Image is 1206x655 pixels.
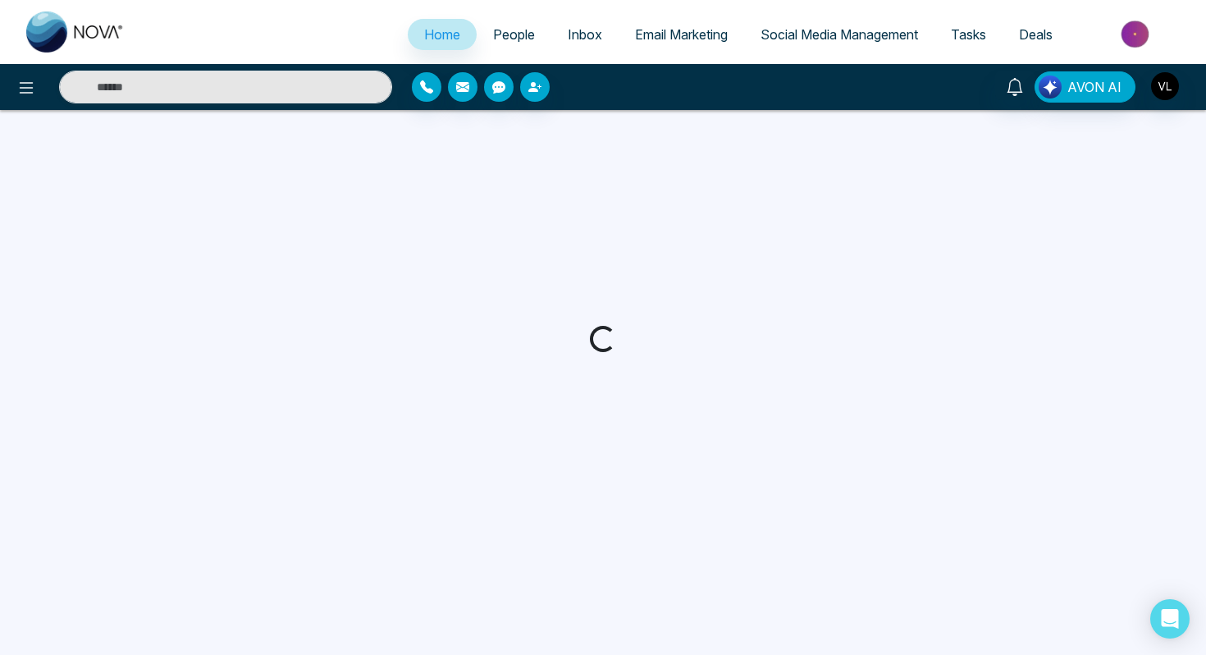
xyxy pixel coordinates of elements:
[1067,77,1121,97] span: AVON AI
[1019,26,1053,43] span: Deals
[1077,16,1196,53] img: Market-place.gif
[493,26,535,43] span: People
[744,19,934,50] a: Social Media Management
[934,19,1003,50] a: Tasks
[1003,19,1069,50] a: Deals
[477,19,551,50] a: People
[635,26,728,43] span: Email Marketing
[551,19,619,50] a: Inbox
[408,19,477,50] a: Home
[26,11,125,53] img: Nova CRM Logo
[761,26,918,43] span: Social Media Management
[951,26,986,43] span: Tasks
[1035,71,1135,103] button: AVON AI
[424,26,460,43] span: Home
[619,19,744,50] a: Email Marketing
[1039,76,1062,98] img: Lead Flow
[1151,72,1179,100] img: User Avatar
[1150,599,1190,639] div: Open Intercom Messenger
[568,26,602,43] span: Inbox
